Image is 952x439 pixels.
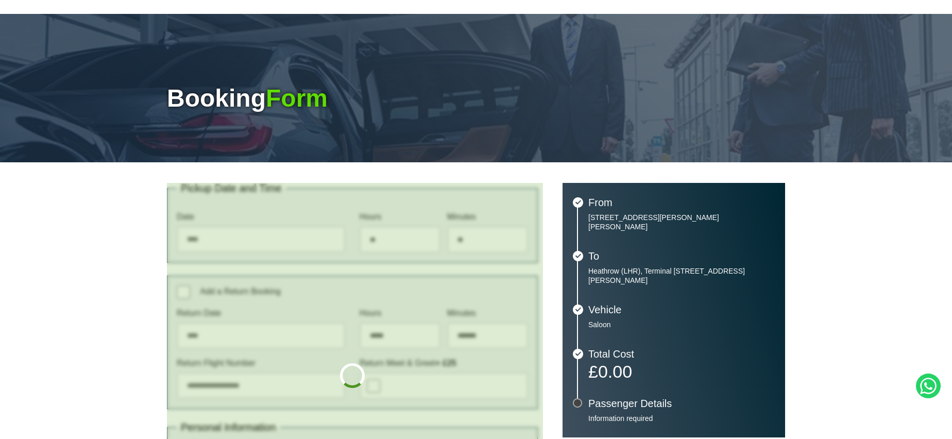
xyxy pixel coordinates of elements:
p: Heathrow (LHR), Terminal [STREET_ADDRESS][PERSON_NAME] [588,266,775,285]
h3: From [588,197,775,208]
h1: Booking [167,86,785,111]
p: £ [588,364,775,379]
span: 0.00 [598,362,632,381]
p: [STREET_ADDRESS][PERSON_NAME][PERSON_NAME] [588,213,775,231]
span: Form [266,85,328,112]
h3: To [588,251,775,261]
h3: Total Cost [588,349,775,359]
p: Information required [588,414,775,423]
p: Saloon [588,320,775,329]
h3: Vehicle [588,305,775,315]
h3: Passenger Details [588,398,775,409]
